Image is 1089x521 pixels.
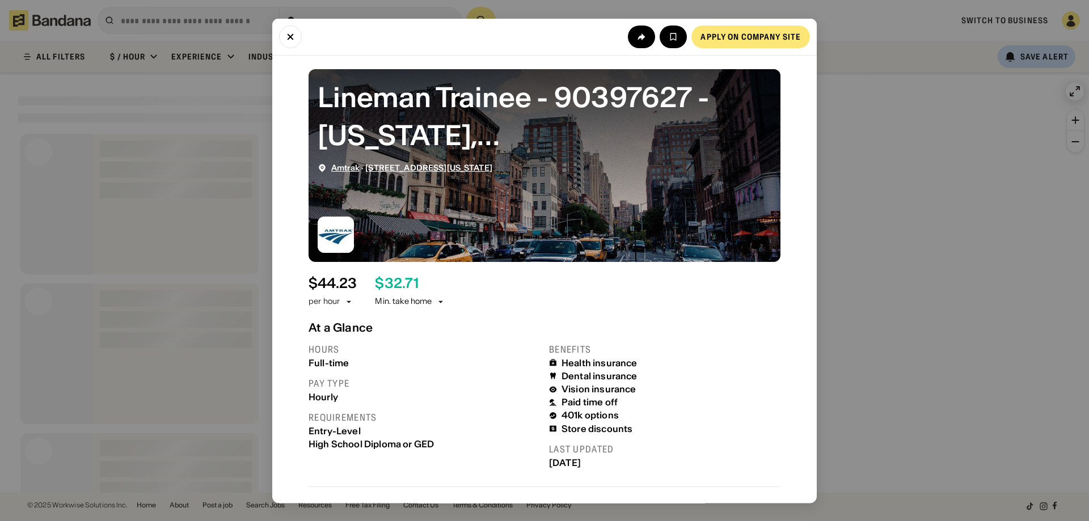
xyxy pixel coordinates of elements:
div: Lineman Trainee - 90397627 - New York, NY [318,78,771,154]
div: Health insurance [562,357,638,368]
div: High School Diploma or GED [309,438,540,449]
div: Benefits [549,343,780,355]
div: Pay type [309,377,540,389]
a: Amtrak [331,162,360,172]
div: $ 44.23 [309,275,357,291]
div: · [331,163,492,172]
div: Hourly [309,391,540,402]
img: Amtrak logo [318,216,354,252]
div: Last updated [549,443,780,455]
div: Dental insurance [562,370,638,381]
div: [DATE] [549,457,780,468]
div: Store discounts [562,423,632,434]
div: 401k options [562,410,619,421]
div: $ 32.71 [375,275,418,291]
div: Requirements [309,411,540,423]
a: Apply on company site [691,25,810,48]
div: At a Glance [309,320,780,334]
div: Entry-Level [309,425,540,436]
div: per hour [309,296,340,307]
button: Close [279,25,302,48]
div: Paid time off [562,397,618,408]
div: Apply on company site [700,32,801,40]
div: Vision insurance [562,384,636,395]
div: Hours [309,343,540,355]
a: [STREET_ADDRESS][US_STATE] [365,162,492,172]
div: Full-time [309,357,540,368]
div: Min. take home [375,296,445,307]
